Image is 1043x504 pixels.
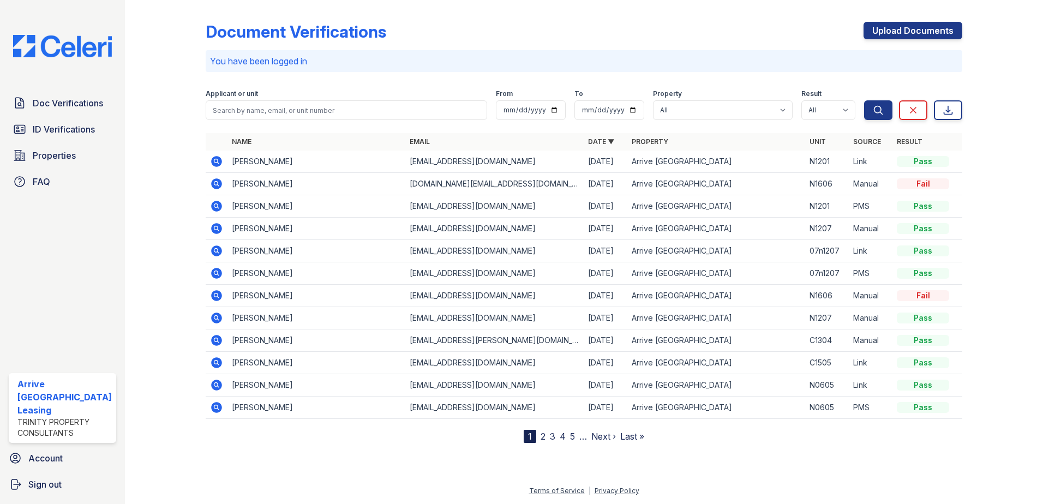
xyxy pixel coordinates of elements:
td: [DATE] [584,262,627,285]
td: [DATE] [584,218,627,240]
div: Pass [897,268,949,279]
div: Fail [897,290,949,301]
a: 5 [570,431,575,442]
a: Email [410,137,430,146]
div: Trinity Property Consultants [17,417,112,439]
td: [PERSON_NAME] [227,173,406,195]
td: [DATE] [584,240,627,262]
td: [EMAIL_ADDRESS][DOMAIN_NAME] [405,218,584,240]
td: C1304 [805,329,849,352]
td: [DATE] [584,151,627,173]
td: Manual [849,307,892,329]
td: 07n1207 [805,240,849,262]
a: Next › [591,431,616,442]
td: [PERSON_NAME] [227,240,406,262]
a: Doc Verifications [9,92,116,114]
div: Document Verifications [206,22,386,41]
td: [DATE] [584,374,627,397]
span: FAQ [33,175,50,188]
td: PMS [849,262,892,285]
td: Arrive [GEOGRAPHIC_DATA] [627,262,806,285]
td: [DOMAIN_NAME][EMAIL_ADDRESS][DOMAIN_NAME] [405,173,584,195]
td: [EMAIL_ADDRESS][DOMAIN_NAME] [405,195,584,218]
a: Property [632,137,668,146]
div: Pass [897,357,949,368]
p: You have been logged in [210,55,958,68]
div: Arrive [GEOGRAPHIC_DATA] Leasing [17,377,112,417]
td: N0605 [805,374,849,397]
td: N0605 [805,397,849,419]
a: Last » [620,431,644,442]
a: Upload Documents [864,22,962,39]
td: [EMAIL_ADDRESS][DOMAIN_NAME] [405,374,584,397]
td: [DATE] [584,285,627,307]
td: PMS [849,397,892,419]
td: Manual [849,285,892,307]
a: 4 [560,431,566,442]
td: [EMAIL_ADDRESS][DOMAIN_NAME] [405,151,584,173]
td: C1505 [805,352,849,374]
div: 1 [524,430,536,443]
td: [PERSON_NAME] [227,329,406,352]
td: [EMAIL_ADDRESS][DOMAIN_NAME] [405,397,584,419]
a: ID Verifications [9,118,116,140]
span: … [579,430,587,443]
td: PMS [849,195,892,218]
td: Arrive [GEOGRAPHIC_DATA] [627,151,806,173]
div: Pass [897,335,949,346]
button: Sign out [4,473,121,495]
td: Link [849,352,892,374]
span: Doc Verifications [33,97,103,110]
td: Arrive [GEOGRAPHIC_DATA] [627,195,806,218]
td: Manual [849,173,892,195]
td: Arrive [GEOGRAPHIC_DATA] [627,218,806,240]
td: N1201 [805,195,849,218]
label: Result [801,89,822,98]
td: Arrive [GEOGRAPHIC_DATA] [627,173,806,195]
a: Properties [9,145,116,166]
a: Result [897,137,922,146]
div: | [589,487,591,495]
div: Pass [897,402,949,413]
td: [PERSON_NAME] [227,352,406,374]
td: [PERSON_NAME] [227,262,406,285]
td: N1606 [805,285,849,307]
td: [PERSON_NAME] [227,151,406,173]
div: Fail [897,178,949,189]
td: N1207 [805,307,849,329]
span: Properties [33,149,76,162]
span: Sign out [28,478,62,491]
div: Pass [897,313,949,323]
a: Account [4,447,121,469]
a: Name [232,137,251,146]
td: [DATE] [584,397,627,419]
td: [DATE] [584,307,627,329]
div: Pass [897,201,949,212]
input: Search by name, email, or unit number [206,100,488,120]
td: Arrive [GEOGRAPHIC_DATA] [627,374,806,397]
div: Pass [897,156,949,167]
td: [EMAIL_ADDRESS][DOMAIN_NAME] [405,285,584,307]
td: Arrive [GEOGRAPHIC_DATA] [627,307,806,329]
a: Terms of Service [529,487,585,495]
label: Property [653,89,682,98]
a: Source [853,137,881,146]
div: Pass [897,223,949,234]
td: [PERSON_NAME] [227,374,406,397]
td: [EMAIL_ADDRESS][DOMAIN_NAME] [405,262,584,285]
td: Link [849,151,892,173]
td: N1207 [805,218,849,240]
a: 2 [541,431,546,442]
td: Arrive [GEOGRAPHIC_DATA] [627,240,806,262]
td: [DATE] [584,173,627,195]
td: [PERSON_NAME] [227,195,406,218]
img: CE_Logo_Blue-a8612792a0a2168367f1c8372b55b34899dd931a85d93a1a3d3e32e68fde9ad4.png [4,35,121,57]
td: N1201 [805,151,849,173]
td: Manual [849,329,892,352]
td: Arrive [GEOGRAPHIC_DATA] [627,329,806,352]
td: [DATE] [584,329,627,352]
td: N1606 [805,173,849,195]
td: Arrive [GEOGRAPHIC_DATA] [627,285,806,307]
td: [DATE] [584,352,627,374]
div: Pass [897,380,949,391]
